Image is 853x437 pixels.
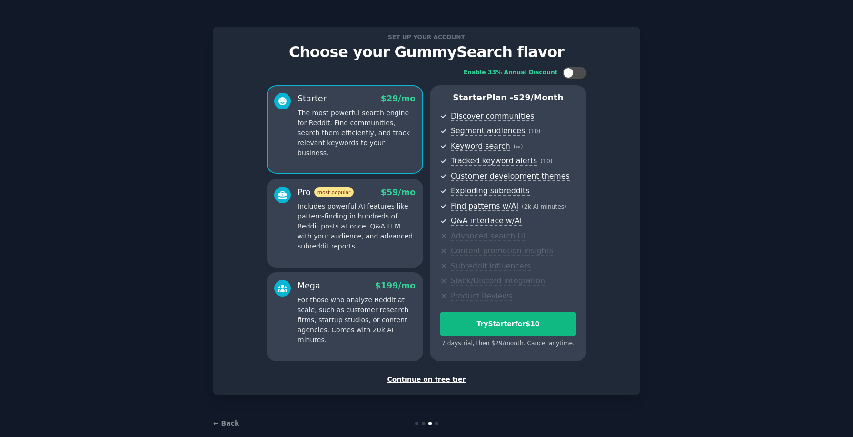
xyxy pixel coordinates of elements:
div: Continue on free tier [223,375,630,385]
div: Starter [298,93,327,105]
p: Choose your GummySearch flavor [223,44,630,60]
span: Product Reviews [451,291,512,301]
span: $ 59 /mo [381,188,416,197]
div: 7 days trial, then $ 29 /month . Cancel anytime. [440,339,576,348]
div: Pro [298,187,354,199]
span: Set up your account [387,32,467,42]
a: ← Back [213,419,239,427]
span: Segment audiences [451,126,525,136]
span: Keyword search [451,141,510,151]
span: Advanced search UI [451,231,525,241]
span: Slack/Discord integration [451,276,545,286]
span: Find patterns w/AI [451,201,518,211]
span: Exploding subreddits [451,186,529,196]
span: Content promotion insights [451,246,553,256]
span: $ 29 /month [513,93,564,102]
p: For those who analyze Reddit at scale, such as customer research firms, startup studios, or conte... [298,295,416,345]
span: ( 10 ) [540,158,552,165]
span: $ 199 /mo [375,281,416,290]
span: Q&A interface w/AI [451,216,522,226]
span: ( 2k AI minutes ) [522,203,566,210]
span: most popular [314,187,354,197]
div: Mega [298,280,320,292]
span: Customer development themes [451,171,570,181]
p: Starter Plan - [440,92,576,104]
span: Tracked keyword alerts [451,156,537,166]
button: TryStarterfor$10 [440,312,576,336]
span: Subreddit influencers [451,261,531,271]
span: Discover communities [451,111,534,121]
span: ( ∞ ) [514,143,523,150]
div: Try Starter for $10 [440,319,576,329]
p: The most powerful search engine for Reddit. Find communities, search them efficiently, and track ... [298,108,416,158]
span: ( 10 ) [528,128,540,135]
span: $ 29 /mo [381,94,416,103]
div: Enable 33% Annual Discount [464,69,558,77]
p: Includes powerful AI features like pattern-finding in hundreds of Reddit posts at once, Q&A LLM w... [298,201,416,251]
